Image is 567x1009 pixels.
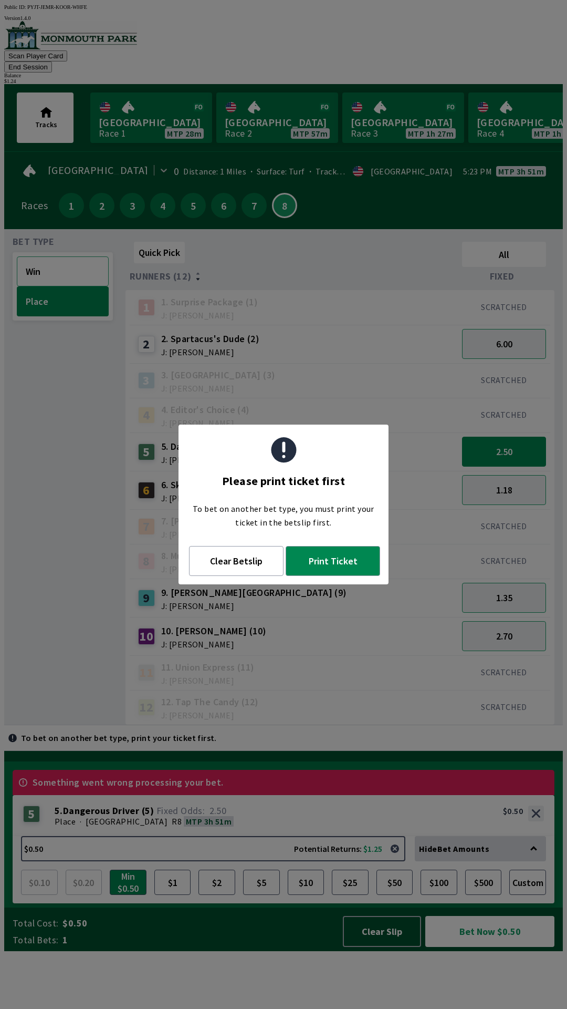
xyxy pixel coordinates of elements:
div: Please print ticket first [222,468,345,493]
span: Print Ticket [299,555,367,567]
button: Print Ticket [286,546,380,576]
div: To bet on another bet type, you must print your ticket in the betslip first. [178,493,388,538]
span: Clear Betslip [202,555,270,567]
button: Clear Betslip [189,546,283,576]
